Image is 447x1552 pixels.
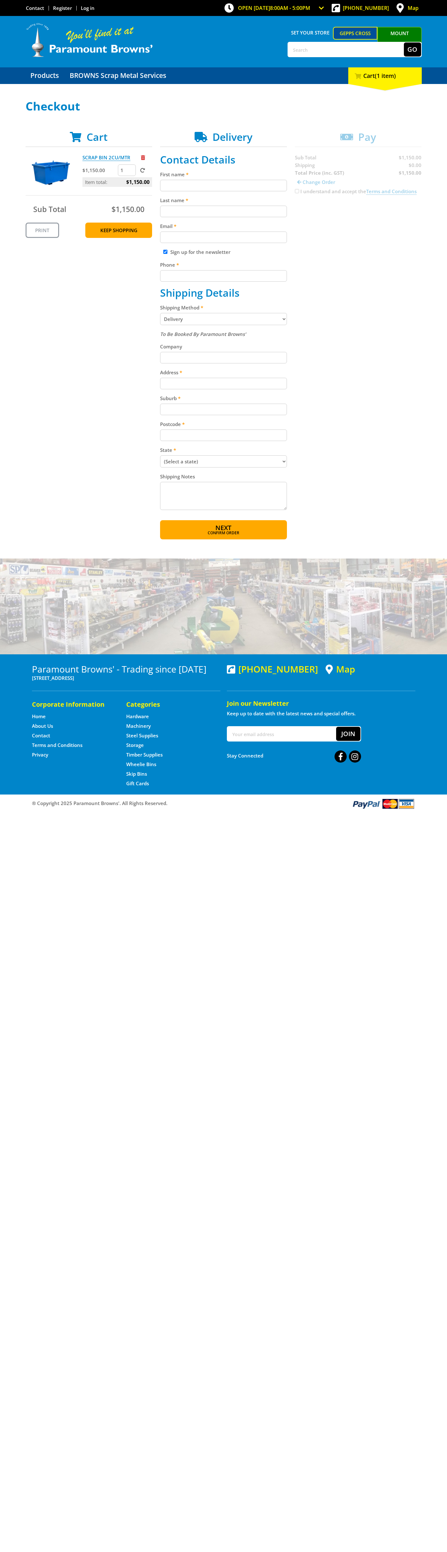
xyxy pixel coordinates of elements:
a: Go to the Privacy page [32,751,48,758]
a: Go to the About Us page [32,723,53,729]
input: Please enter your telephone number. [160,270,287,282]
input: Please enter your first name. [160,180,287,191]
label: First name [160,171,287,178]
div: Cart [348,67,422,84]
h2: Shipping Details [160,287,287,299]
span: Set your store [288,27,333,38]
label: Suburb [160,394,287,402]
img: PayPal, Mastercard, Visa accepted [351,798,415,810]
label: Company [160,343,287,350]
a: Go to the registration page [53,5,72,11]
a: SCRAP BIN 2CU/MTR [82,154,130,161]
label: Last name [160,196,287,204]
label: Address [160,369,287,376]
a: Go to the BROWNS Scrap Metal Services page [65,67,171,84]
span: Sub Total [33,204,66,214]
a: Go to the Skip Bins page [126,771,147,777]
span: 8:00am - 5:00pm [270,4,310,11]
label: Shipping Method [160,304,287,311]
a: View a map of Gepps Cross location [326,664,355,674]
label: Email [160,222,287,230]
div: [PHONE_NUMBER] [227,664,318,674]
h2: Contact Details [160,154,287,166]
select: Please select a shipping method. [160,313,287,325]
input: Please enter your email address. [160,232,287,243]
span: OPEN [DATE] [238,4,310,11]
input: Please enter your postcode. [160,430,287,441]
p: Keep up to date with the latest news and special offers. [227,710,415,717]
a: Go to the Storage page [126,742,144,749]
img: Paramount Browns' [26,22,153,58]
a: Print [26,223,59,238]
a: Go to the Contact page [32,732,50,739]
button: Go [404,42,421,57]
div: Stay Connected [227,748,361,763]
label: Postcode [160,420,287,428]
input: Please enter your suburb. [160,404,287,415]
span: $1,150.00 [112,204,144,214]
label: Shipping Notes [160,473,287,480]
span: Next [215,523,231,532]
label: Sign up for the newsletter [170,249,230,255]
a: Keep Shopping [85,223,152,238]
a: Gepps Cross [333,27,377,40]
a: Go to the Contact page [26,5,44,11]
h5: Categories [126,700,208,709]
select: Please select your state. [160,455,287,468]
a: Go to the Steel Supplies page [126,732,158,739]
h3: Paramount Browns' - Trading since [DATE] [32,664,220,674]
span: $1,150.00 [126,177,150,187]
p: $1,150.00 [82,166,117,174]
img: SCRAP BIN 2CU/MTR [32,154,70,192]
a: Remove from cart [141,154,145,161]
span: (1 item) [375,72,396,80]
p: [STREET_ADDRESS] [32,674,220,682]
div: ® Copyright 2025 Paramount Browns'. All Rights Reserved. [26,798,422,810]
a: Go to the Wheelie Bins page [126,761,156,768]
a: Go to the Products page [26,67,64,84]
a: Go to the Home page [32,713,46,720]
span: Cart [87,130,108,144]
a: Go to the Timber Supplies page [126,751,163,758]
span: Confirm order [174,531,273,535]
a: Go to the Terms and Conditions page [32,742,82,749]
label: Phone [160,261,287,269]
a: Go to the Gift Cards page [126,780,149,787]
h5: Join our Newsletter [227,699,415,708]
em: To Be Booked By Paramount Browns' [160,331,246,337]
a: Log in [81,5,95,11]
button: Join [336,727,360,741]
input: Please enter your address. [160,378,287,389]
span: Delivery [212,130,252,144]
p: Item total: [82,177,152,187]
h5: Corporate Information [32,700,113,709]
button: Next Confirm order [160,520,287,539]
input: Your email address [227,727,336,741]
a: Go to the Hardware page [126,713,149,720]
input: Please enter your last name. [160,206,287,217]
label: State [160,446,287,454]
h1: Checkout [26,100,422,113]
a: Go to the Machinery page [126,723,151,729]
a: Mount [PERSON_NAME] [377,27,422,51]
input: Search [288,42,404,57]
